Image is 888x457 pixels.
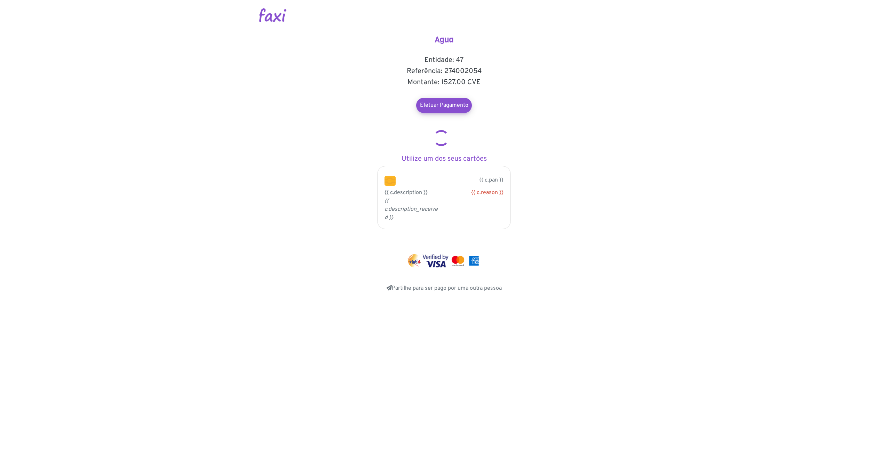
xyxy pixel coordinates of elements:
p: {{ c.pan }} [406,176,504,184]
h5: Montante: 1527.00 CVE [374,78,514,87]
i: {{ c.description_received }} [384,198,438,221]
img: mastercard [450,254,466,267]
div: {{ c.reason }} [449,189,504,197]
img: visa [422,254,449,267]
img: mastercard [467,254,481,267]
h5: Entidade: 47 [374,56,514,64]
img: vinti4 [407,254,421,267]
span: {{ c.description }} [384,189,428,196]
h5: Utilize um dos seus cartões [374,155,514,163]
a: Partilhe para ser pago por uma outra pessoa [386,285,502,292]
img: chip.png [384,176,396,186]
h5: Referência: 274002054 [374,67,514,75]
h4: Agua [374,35,514,45]
a: Efetuar Pagamento [416,98,472,113]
